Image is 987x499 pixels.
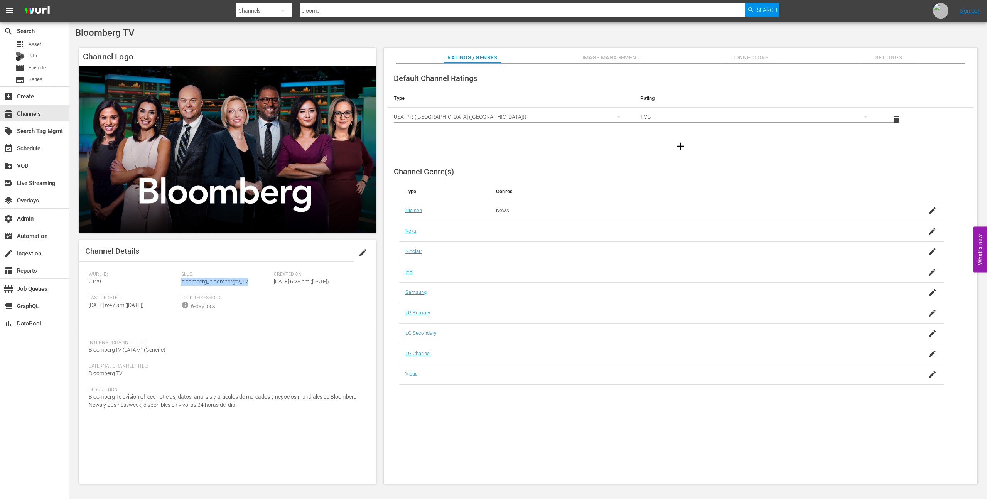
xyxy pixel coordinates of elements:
button: Open Feedback Widget [973,227,987,273]
span: delete [892,115,901,124]
table: simple table [388,89,974,131]
span: Channel Genre(s) [394,167,454,176]
a: Nielsen [405,207,422,213]
span: GraphQL [4,302,13,311]
h4: Channel Logo [79,48,376,66]
span: Default Channel Ratings [394,74,477,83]
a: Samsung [405,289,427,295]
span: VOD [4,161,13,170]
th: Genres [490,182,883,201]
a: Roku [405,228,417,234]
img: url [933,3,948,19]
div: USA_PR ([GEOGRAPHIC_DATA] ([GEOGRAPHIC_DATA])) [394,106,628,128]
span: info [181,301,189,309]
span: External Channel Title: [89,363,363,369]
span: Search [4,27,13,36]
span: Series [15,75,25,84]
th: Type [388,89,634,108]
a: LG Channel [405,351,431,356]
span: Image Management [582,53,640,62]
span: Ingestion [4,249,13,258]
span: Asset [15,40,25,49]
span: Asset [29,40,41,48]
div: 6-day lock [191,302,215,310]
span: Connectors [721,53,779,62]
span: Admin [4,214,13,223]
a: LG Primary [405,310,430,315]
span: Ratings / Genres [444,53,501,62]
span: Search [757,3,777,17]
span: Settings [860,53,918,62]
button: edit [354,243,372,262]
span: Bloomberg TV [75,27,135,38]
span: Description: [89,387,363,393]
span: Lock Threshold: [181,295,270,301]
span: Episode [15,63,25,72]
button: Search [745,3,779,17]
span: [DATE] 6:28 pm ([DATE]) [274,278,329,285]
span: Episode [29,64,46,72]
a: bloomberg_bloombergtv_17 [181,278,248,285]
span: Reports [4,266,13,275]
button: delete [887,110,906,129]
span: Slug: [181,271,270,278]
span: BloombergTV (LATAM) (Generic) [89,347,165,353]
span: Job Queues [4,284,13,293]
span: Bloomberg Television ofrece noticias, datos, análisis y artículos de mercados y negocios mundiale... [89,394,357,408]
span: [DATE] 6:47 am ([DATE]) [89,302,144,308]
img: ans4CAIJ8jUAAAAAAAAAAAAAAAAAAAAAAAAgQb4GAAAAAAAAAAAAAAAAAAAAAAAAJMjXAAAAAAAAAAAAAAAAAAAAAAAAgAT5G... [19,2,56,20]
span: Last Updated: [89,295,177,301]
span: 2129 [89,278,101,285]
span: menu [5,6,14,15]
span: Live Streaming [4,179,13,188]
span: edit [358,248,368,257]
span: Automation [4,231,13,241]
span: Schedule [4,144,13,153]
span: Internal Channel Title: [89,340,363,346]
th: Rating [634,89,881,108]
span: Search Tag Mgmt [4,126,13,136]
span: Create [4,92,13,101]
a: Sinclair [405,248,422,254]
th: Type [399,182,490,201]
span: Channel Details [85,246,139,256]
span: Series [29,76,42,83]
a: IAB [405,269,413,275]
span: DataPool [4,319,13,328]
img: Bloomberg TV [79,66,376,233]
a: Sign Out [960,8,980,14]
span: Created On: [274,271,363,278]
a: Vidaa [405,371,418,377]
a: LG Secondary [405,330,437,336]
span: Bits [29,52,37,60]
span: Overlays [4,196,13,205]
div: TVG [640,106,875,128]
span: Wurl ID: [89,271,177,278]
div: Bits [15,52,25,61]
span: Bloomberg TV [89,370,123,376]
span: Channels [4,109,13,118]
